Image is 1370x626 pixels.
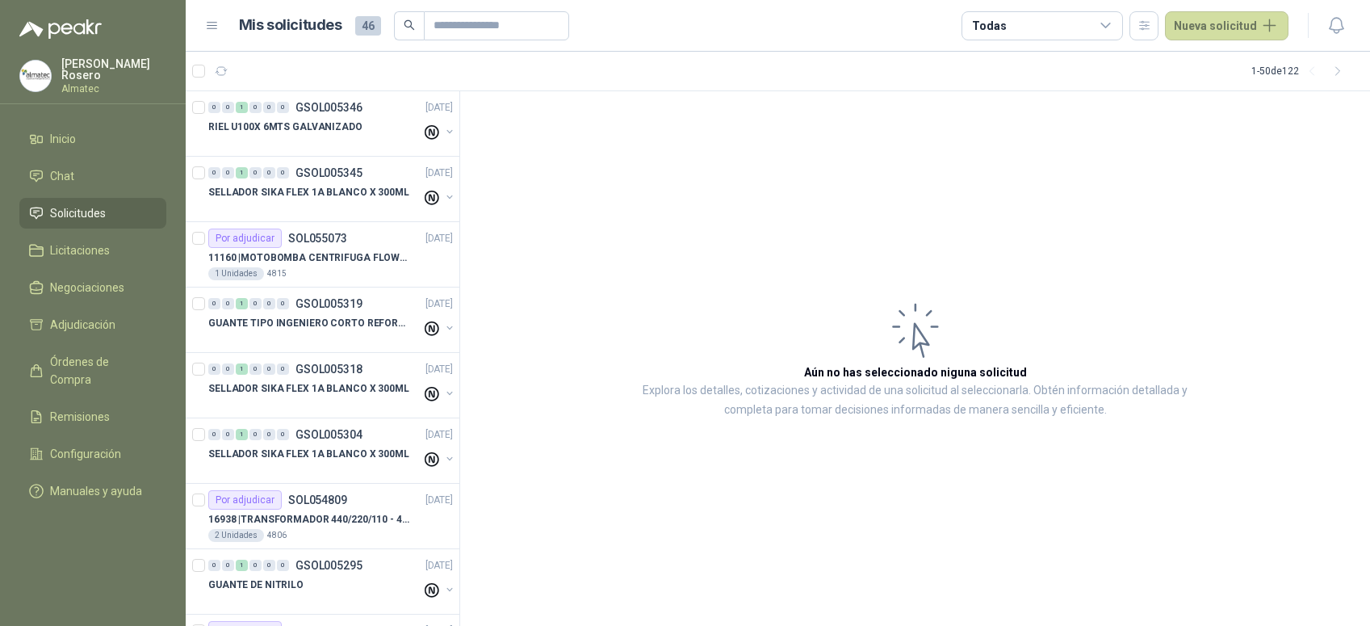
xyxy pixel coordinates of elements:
[295,167,362,179] p: GSOL005345
[208,267,264,280] div: 1 Unidades
[277,363,289,375] div: 0
[208,359,456,411] a: 0 0 1 0 0 0 GSOL005318[DATE] SELLADOR SIKA FLEX 1A BLANCO X 300ML
[1165,11,1288,40] button: Nueva solicitud
[208,529,264,542] div: 2 Unidades
[1251,58,1351,84] div: 1 - 50 de 122
[50,167,74,185] span: Chat
[186,222,459,288] a: Por adjudicarSOL055073[DATE] 11160 |MOTOBOMBA CENTRIFUGA FLOWPRESS 1.5HP-2201 Unidades4815
[263,363,275,375] div: 0
[263,429,275,440] div: 0
[50,482,142,500] span: Manuales y ayuda
[249,363,262,375] div: 0
[236,102,248,113] div: 1
[288,494,347,506] p: SOL054809
[208,447,409,462] p: SELLADOR SIKA FLEX 1A BLANCO X 300ML
[222,102,234,113] div: 0
[208,578,304,593] p: GUANTE DE NITRILO
[208,556,456,607] a: 0 0 1 0 0 0 GSOL005295[DATE] GUANTE DE NITRILO
[208,316,409,331] p: GUANTE TIPO INGENIERO CORTO REFORZADO
[50,242,110,259] span: Licitaciones
[208,425,456,477] a: 0 0 1 0 0 0 GSOL005304[DATE] SELLADOR SIKA FLEX 1A BLANCO X 300ML
[295,298,362,309] p: GSOL005319
[208,429,220,440] div: 0
[249,429,262,440] div: 0
[222,298,234,309] div: 0
[288,233,347,244] p: SOL055073
[295,560,362,571] p: GSOL005295
[50,130,76,148] span: Inicio
[425,100,453,116] p: [DATE]
[425,296,453,312] p: [DATE]
[19,439,166,469] a: Configuración
[236,429,248,440] div: 1
[425,166,453,181] p: [DATE]
[425,558,453,573] p: [DATE]
[277,429,289,440] div: 0
[20,61,51,91] img: Company Logo
[50,204,106,222] span: Solicitudes
[19,124,166,154] a: Inicio
[222,560,234,571] div: 0
[236,560,248,571] div: 1
[208,363,220,375] div: 0
[208,512,409,527] p: 16938 | TRANSFORMADOR 440/220/110 - 45O VA
[222,167,234,179] div: 0
[19,235,166,266] a: Licitaciones
[208,98,456,149] a: 0 0 1 0 0 0 GSOL005346[DATE] RIEL U100X 6MTS GALVANIZADO
[425,493,453,508] p: [DATE]
[425,427,453,443] p: [DATE]
[50,408,110,426] span: Remisiones
[404,19,415,31] span: search
[425,362,453,377] p: [DATE]
[208,381,409,397] p: SELLADOR SIKA FLEX 1A BLANCO X 300ML
[19,347,166,395] a: Órdenes de Compra
[208,163,456,215] a: 0 0 1 0 0 0 GSOL005345[DATE] SELLADOR SIKA FLEX 1A BLANCO X 300ML
[61,58,166,81] p: [PERSON_NAME] Rosero
[263,560,275,571] div: 0
[295,102,362,113] p: GSOL005346
[208,250,409,266] p: 11160 | MOTOBOMBA CENTRIFUGA FLOWPRESS 1.5HP-220
[208,102,220,113] div: 0
[19,476,166,506] a: Manuales y ayuda
[277,298,289,309] div: 0
[295,363,362,375] p: GSOL005318
[50,353,151,389] span: Órdenes de Compra
[19,401,166,432] a: Remisiones
[19,198,166,229] a: Solicitudes
[208,167,220,179] div: 0
[263,167,275,179] div: 0
[236,167,248,179] div: 1
[208,294,456,346] a: 0 0 1 0 0 0 GSOL005319[DATE] GUANTE TIPO INGENIERO CORTO REFORZADO
[239,14,342,37] h1: Mis solicitudes
[277,560,289,571] div: 0
[355,16,381,36] span: 46
[208,560,220,571] div: 0
[236,298,248,309] div: 1
[186,484,459,549] a: Por adjudicarSOL054809[DATE] 16938 |TRANSFORMADOR 440/220/110 - 45O VA2 Unidades4806
[50,279,124,296] span: Negociaciones
[208,229,282,248] div: Por adjudicar
[50,445,121,463] span: Configuración
[267,267,287,280] p: 4815
[277,167,289,179] div: 0
[19,272,166,303] a: Negociaciones
[19,19,102,39] img: Logo peakr
[19,161,166,191] a: Chat
[249,298,262,309] div: 0
[972,17,1006,35] div: Todas
[222,429,234,440] div: 0
[295,429,362,440] p: GSOL005304
[208,298,220,309] div: 0
[263,102,275,113] div: 0
[208,120,362,135] p: RIEL U100X 6MTS GALVANIZADO
[249,102,262,113] div: 0
[249,167,262,179] div: 0
[61,84,166,94] p: Almatec
[222,363,234,375] div: 0
[267,529,287,542] p: 4806
[208,490,282,510] div: Por adjudicar
[249,560,262,571] div: 0
[425,231,453,246] p: [DATE]
[236,363,248,375] div: 1
[50,316,115,334] span: Adjudicación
